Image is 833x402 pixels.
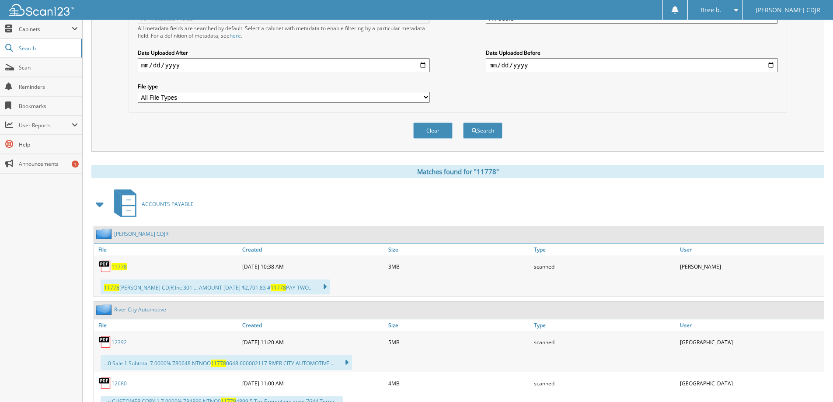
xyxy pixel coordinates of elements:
span: Cabinets [19,25,72,33]
a: 12680 [112,380,127,387]
img: PDF.png [98,377,112,390]
span: Scan [19,64,78,71]
span: Bree b. [701,7,721,13]
div: ...0 Sale 1 Subtotal 7.0000% 780648 NTNOO 0648 600002117 RIVER CITY AUTOMOTIVE ... [101,355,352,370]
div: [PERSON_NAME] CDJR Inc 301 ... AMOUNT [DATE] $2,701.83 # PAY TWO... [101,280,330,294]
a: here [230,32,241,39]
span: [PERSON_NAME] CDJR [756,7,820,13]
div: 4MB [386,374,532,392]
a: [PERSON_NAME] CDJR [114,230,168,238]
input: start [138,58,430,72]
span: Bookmarks [19,102,78,110]
a: Size [386,244,532,255]
div: [DATE] 11:00 AM [240,374,386,392]
div: scanned [532,333,678,351]
div: 5MB [386,333,532,351]
a: File [94,244,240,255]
img: folder2.png [96,304,114,315]
input: end [486,58,778,72]
span: Help [19,141,78,148]
a: User [678,244,824,255]
button: Search [463,122,502,139]
span: Announcements [19,160,78,168]
a: File [94,319,240,331]
img: folder2.png [96,228,114,239]
label: Date Uploaded Before [486,49,778,56]
span: Reminders [19,83,78,91]
div: [DATE] 11:20 AM [240,333,386,351]
a: 11778 [112,263,127,270]
span: 11778 [104,284,119,291]
a: Created [240,319,386,331]
button: Clear [413,122,453,139]
img: PDF.png [98,260,112,273]
a: Type [532,319,678,331]
span: User Reports [19,122,72,129]
a: River City Automotive [114,306,166,313]
div: Matches found for "11778" [91,165,824,178]
span: 11778 [211,360,226,367]
img: scan123-logo-white.svg [9,4,74,16]
span: ACCOUNTS PAYABLE [142,200,194,208]
div: [DATE] 10:38 AM [240,258,386,275]
a: 12392 [112,339,127,346]
div: scanned [532,258,678,275]
label: File type [138,83,430,90]
div: [GEOGRAPHIC_DATA] [678,374,824,392]
a: Created [240,244,386,255]
span: 11778 [271,284,286,291]
div: 1 [72,161,79,168]
div: [GEOGRAPHIC_DATA] [678,333,824,351]
a: ACCOUNTS PAYABLE [109,187,194,221]
a: Type [532,244,678,255]
a: User [678,319,824,331]
span: Search [19,45,77,52]
img: PDF.png [98,336,112,349]
label: Date Uploaded After [138,49,430,56]
div: 3MB [386,258,532,275]
div: All metadata fields are searched by default. Select a cabinet with metadata to enable filtering b... [138,24,430,39]
div: scanned [532,374,678,392]
a: Size [386,319,532,331]
div: [PERSON_NAME] [678,258,824,275]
